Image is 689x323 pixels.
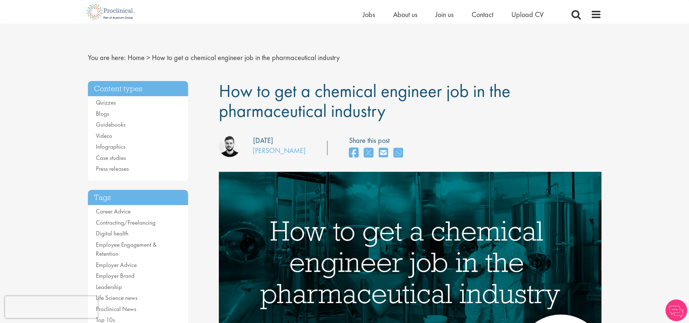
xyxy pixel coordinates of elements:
[219,135,241,157] img: Dominic Williams
[96,98,116,106] a: Quizzes
[96,229,128,237] a: Digital health
[379,145,388,161] a: share on email
[96,272,135,280] a: Employer Brand
[472,10,493,19] a: Contact
[394,145,403,161] a: share on whats app
[96,132,112,140] a: Videos
[349,145,358,161] a: share on facebook
[5,296,98,318] iframe: reCAPTCHA
[253,146,306,155] a: [PERSON_NAME]
[146,53,150,62] span: >
[96,294,137,302] a: Life Science news
[96,261,137,269] a: Employer Advice
[128,53,145,62] a: breadcrumb link
[96,218,156,226] a: Contracting/Freelancing
[96,241,157,258] a: Employee Engagement & Retention
[96,154,126,162] a: Case studies
[88,190,188,205] h3: Tags
[435,10,454,19] a: Join us
[96,120,126,128] a: Guidebooks
[253,135,273,146] div: [DATE]
[96,143,126,150] a: Infographics
[393,10,417,19] a: About us
[96,305,136,313] a: Proclinical News
[665,299,687,321] img: Chatbot
[152,53,340,62] span: How to get a chemical engineer job in the pharmaceutical industry
[96,110,109,118] a: Blogs
[96,207,131,215] a: Career Advice
[96,283,122,291] a: Leadership
[219,79,510,122] span: How to get a chemical engineer job in the pharmaceutical industry
[349,135,407,146] label: Share this post
[96,165,129,173] a: Press releases
[364,145,373,161] a: share on twitter
[88,53,126,62] span: You are here:
[511,10,544,19] a: Upload CV
[88,81,188,97] h3: Content types
[363,10,375,19] a: Jobs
